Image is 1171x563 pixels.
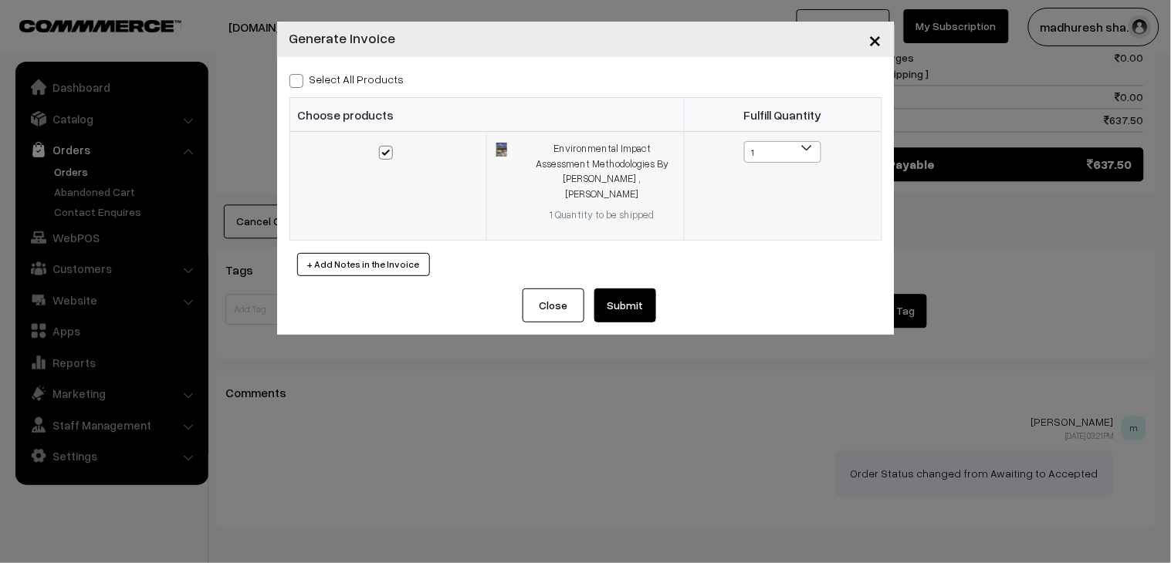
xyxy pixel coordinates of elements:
button: Close [857,15,895,63]
div: Environmental Impact Assessment Methodologies By [PERSON_NAME] ,[PERSON_NAME] [530,141,675,201]
button: Close [523,288,584,322]
button: + Add Notes in the Invoice [297,253,430,276]
div: 1 Quantity to be shipped [530,207,675,223]
button: Submit [594,288,656,322]
span: 1 [744,141,821,163]
img: 11481702561520-img5e6a1bded9b86.jpg [496,143,506,157]
span: × [869,25,882,53]
th: Choose products [289,98,684,132]
label: Select all Products [289,71,404,87]
h4: Generate Invoice [289,28,396,49]
th: Fulfill Quantity [684,98,882,132]
span: 1 [745,142,821,164]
